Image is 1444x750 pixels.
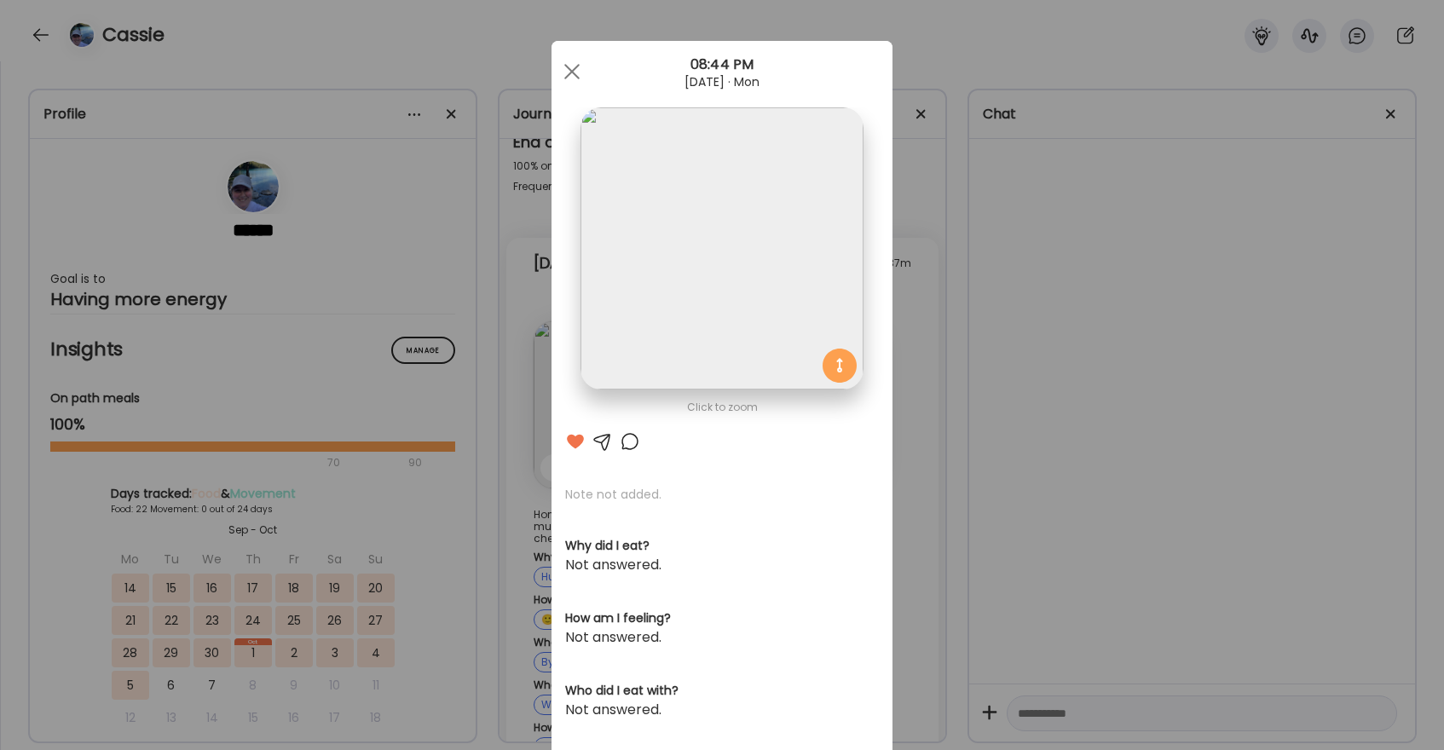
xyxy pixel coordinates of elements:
[565,627,879,648] div: Not answered.
[565,397,879,418] div: Click to zoom
[552,75,892,89] div: [DATE] · Mon
[552,55,892,75] div: 08:44 PM
[565,537,879,555] h3: Why did I eat?
[565,555,879,575] div: Not answered.
[580,107,863,389] img: images%2FjTu57vD8tzgDGGVSazPdCX9NNMy1%2Fr7WCUfoFrzs09k6qvpQJ%2FP823KxsGUZ09v11pyeWl_1080
[565,609,879,627] h3: How am I feeling?
[565,486,879,503] p: Note not added.
[565,682,879,700] h3: Who did I eat with?
[565,700,879,720] div: Not answered.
